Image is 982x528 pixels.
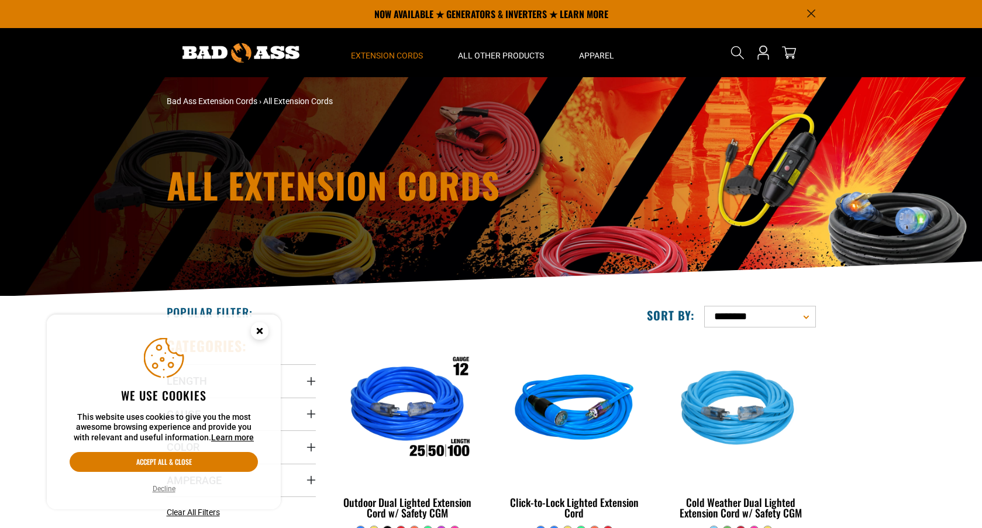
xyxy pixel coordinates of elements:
[167,95,594,108] nav: breadcrumbs
[333,28,440,77] summary: Extension Cords
[211,433,254,442] a: Learn more
[666,497,815,518] div: Cold Weather Dual Lighted Extension Cord w/ Safety CGM
[458,50,544,61] span: All Other Products
[70,388,258,403] h2: We use cookies
[70,452,258,472] button: Accept all & close
[501,343,648,477] img: blue
[167,96,257,106] a: Bad Ass Extension Cords
[666,337,815,525] a: Light Blue Cold Weather Dual Lighted Extension Cord w/ Safety CGM
[334,343,481,477] img: Outdoor Dual Lighted Extension Cord w/ Safety CGM
[561,28,632,77] summary: Apparel
[579,50,614,61] span: Apparel
[667,343,815,477] img: Light Blue
[47,315,281,510] aside: Cookie Consent
[167,508,220,517] span: Clear All Filters
[167,167,594,202] h1: All Extension Cords
[333,497,483,518] div: Outdoor Dual Lighted Extension Cord w/ Safety CGM
[263,96,333,106] span: All Extension Cords
[440,28,561,77] summary: All Other Products
[182,43,299,63] img: Bad Ass Extension Cords
[167,305,253,320] h2: Popular Filter:
[647,308,695,323] label: Sort by:
[259,96,261,106] span: ›
[70,412,258,443] p: This website uses cookies to give you the most awesome browsing experience and provide you with r...
[499,497,649,518] div: Click-to-Lock Lighted Extension Cord
[149,483,179,495] button: Decline
[167,506,225,519] a: Clear All Filters
[351,50,423,61] span: Extension Cords
[499,337,649,525] a: blue Click-to-Lock Lighted Extension Cord
[728,43,747,62] summary: Search
[333,337,483,525] a: Outdoor Dual Lighted Extension Cord w/ Safety CGM Outdoor Dual Lighted Extension Cord w/ Safety CGM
